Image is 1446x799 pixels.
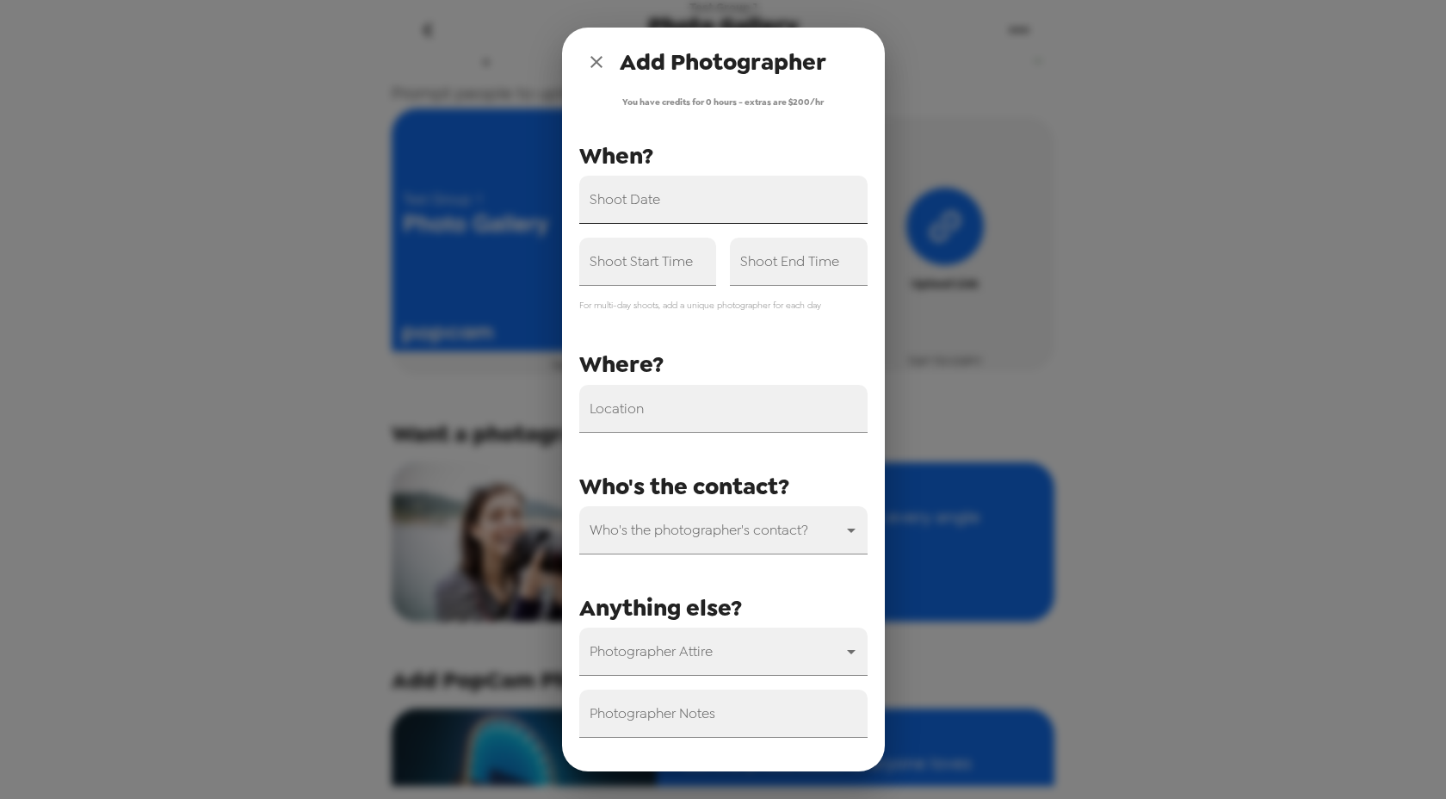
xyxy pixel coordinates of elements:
[579,176,868,224] input: Choose date
[579,471,789,502] span: Who's the contact?
[579,96,868,108] span: You have credits for 0 hours - extras are $ 200 /hr
[620,46,826,77] span: Add Photographer
[579,592,742,623] span: Anything else?
[579,238,717,286] input: Choose time
[730,238,868,286] input: Choose time
[579,349,664,380] span: Where?
[579,300,868,311] span: For multi-day shoots, add a unique photographer for each day
[579,45,614,79] button: close
[579,140,653,171] span: When?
